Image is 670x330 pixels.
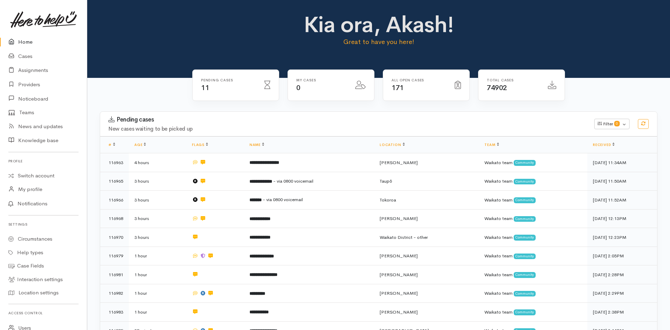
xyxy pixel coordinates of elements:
[514,291,536,296] span: Community
[484,142,499,147] a: Team
[587,265,657,284] td: [DATE] 2:28PM
[100,265,129,284] td: 116981
[514,272,536,278] span: Community
[100,247,129,265] td: 116979
[129,303,186,322] td: 1 hour
[392,78,446,82] h6: All Open cases
[201,78,256,82] h6: Pending cases
[100,303,129,322] td: 116983
[134,142,146,147] a: Age
[8,220,79,229] h6: Settings
[192,142,208,147] a: Flags
[479,247,587,265] td: Waikato team
[129,228,186,247] td: 3 hours
[380,178,392,184] span: Taupō
[380,272,418,278] span: [PERSON_NAME]
[241,13,516,37] h1: Kia ora, Akash!
[129,247,186,265] td: 1 hour
[479,228,587,247] td: Waikato team
[380,309,418,315] span: [PERSON_NAME]
[8,308,79,318] h6: Access control
[100,191,129,210] td: 116966
[487,78,539,82] h6: Total cases
[479,284,587,303] td: Waikato team
[263,197,303,203] span: - via 0800 voicemail
[129,153,186,172] td: 4 hours
[587,153,657,172] td: [DATE] 11:34AM
[479,172,587,191] td: Waikato team
[100,153,129,172] td: 116963
[479,209,587,228] td: Waikato team
[380,160,418,166] span: [PERSON_NAME]
[593,142,615,147] a: Received
[109,126,586,132] h4: New cases waiting to be picked up
[380,197,396,203] span: Tokoroa
[594,119,630,129] button: Filter0
[273,178,313,184] span: - via 0800 voicemail
[587,303,657,322] td: [DATE] 2:38PM
[380,215,418,221] span: [PERSON_NAME]
[100,172,129,191] td: 116965
[8,156,79,166] h6: Profile
[392,83,404,92] span: 171
[296,83,300,92] span: 0
[587,228,657,247] td: [DATE] 12:23PM
[129,191,186,210] td: 3 hours
[100,228,129,247] td: 116970
[296,78,347,82] h6: My cases
[614,121,620,126] span: 0
[241,37,516,47] p: Great to have you here!
[250,142,264,147] a: Name
[100,209,129,228] td: 116968
[129,172,186,191] td: 3 hours
[201,83,209,92] span: 11
[380,234,428,240] span: Waikato District - other
[514,216,536,222] span: Community
[479,191,587,210] td: Waikato team
[109,116,586,123] h3: Pending cases
[514,254,536,259] span: Community
[587,191,657,210] td: [DATE] 11:52AM
[587,247,657,265] td: [DATE] 2:05PM
[380,290,418,296] span: [PERSON_NAME]
[129,265,186,284] td: 1 hour
[479,153,587,172] td: Waikato team
[129,284,186,303] td: 1 hour
[479,265,587,284] td: Waikato team
[109,142,115,147] a: #
[587,209,657,228] td: [DATE] 12:13PM
[514,160,536,166] span: Community
[587,172,657,191] td: [DATE] 11:50AM
[380,142,404,147] a: Location
[380,253,418,259] span: [PERSON_NAME]
[587,284,657,303] td: [DATE] 2:29PM
[514,197,536,203] span: Community
[514,309,536,315] span: Community
[100,284,129,303] td: 116982
[487,83,507,92] span: 74902
[479,303,587,322] td: Waikato team
[514,235,536,240] span: Community
[514,179,536,184] span: Community
[129,209,186,228] td: 3 hours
